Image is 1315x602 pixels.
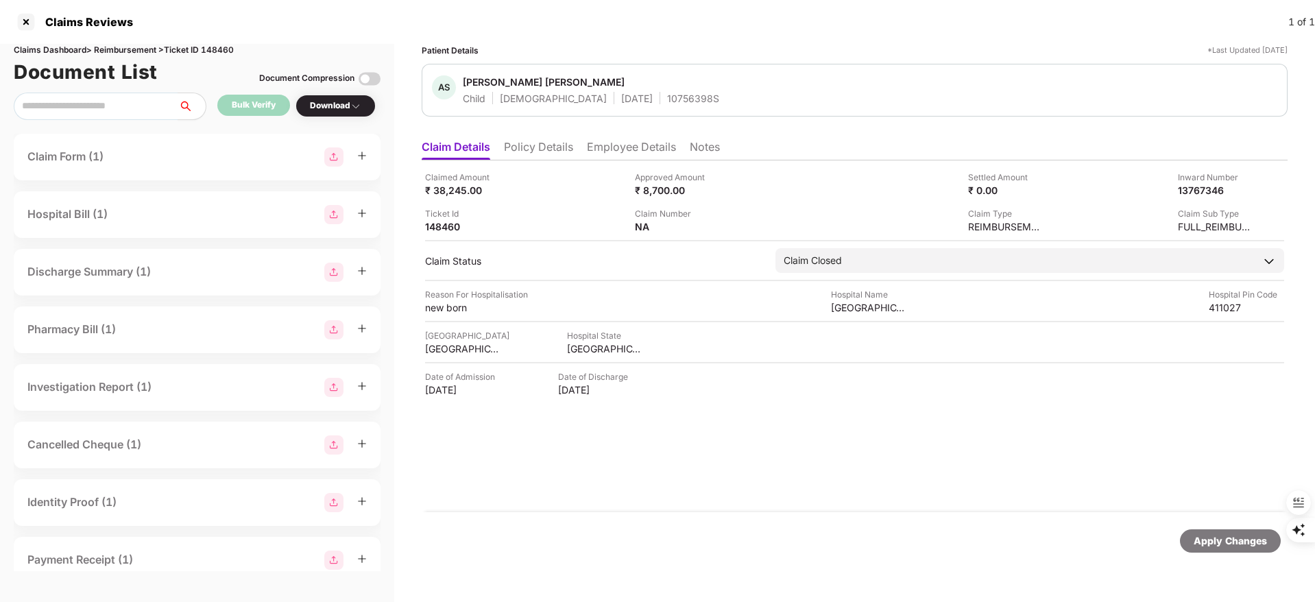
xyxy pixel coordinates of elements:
div: [GEOGRAPHIC_DATA] [425,329,509,342]
button: search [178,93,206,120]
div: 13767346 [1178,184,1253,197]
div: Claim Form (1) [27,148,104,165]
div: Inward Number [1178,171,1253,184]
div: *Last Updated [DATE] [1207,44,1288,57]
div: Claim Number [635,207,710,220]
div: Date of Admission [425,370,500,383]
img: svg+xml;base64,PHN2ZyBpZD0iR3JvdXBfMjg4MTMiIGRhdGEtbmFtZT0iR3JvdXAgMjg4MTMiIHhtbG5zPSJodHRwOi8vd3... [324,263,343,282]
li: Policy Details [504,140,573,160]
span: plus [357,266,367,276]
div: [DATE] [425,383,500,396]
img: svg+xml;base64,PHN2ZyBpZD0iR3JvdXBfMjg4MTMiIGRhdGEtbmFtZT0iR3JvdXAgMjg4MTMiIHhtbG5zPSJodHRwOi8vd3... [324,435,343,455]
div: [DATE] [558,383,634,396]
div: [DATE] [621,92,653,105]
div: Apply Changes [1194,533,1267,549]
div: [GEOGRAPHIC_DATA] [425,342,500,355]
div: FULL_REIMBURSEMENT [1178,220,1253,233]
div: Claim Closed [784,253,842,268]
div: [PERSON_NAME] [PERSON_NAME] [463,75,625,88]
div: ₹ 8,700.00 [635,184,710,197]
div: Claim Sub Type [1178,207,1253,220]
div: [GEOGRAPHIC_DATA] [831,301,906,314]
span: plus [357,496,367,506]
div: Date of Discharge [558,370,634,383]
div: Patient Details [422,44,479,57]
span: plus [357,381,367,391]
div: Reason For Hospitalisation [425,288,528,301]
div: Document Compression [259,72,354,85]
div: 1 of 1 [1288,14,1315,29]
div: Investigation Report (1) [27,378,152,396]
div: Child [463,92,485,105]
div: Cancelled Cheque (1) [27,436,141,453]
img: downArrowIcon [1262,254,1276,268]
img: svg+xml;base64,PHN2ZyBpZD0iRHJvcGRvd24tMzJ4MzIiIHhtbG5zPSJodHRwOi8vd3d3LnczLm9yZy8yMDAwL3N2ZyIgd2... [350,101,361,112]
div: new born [425,301,500,314]
div: Settled Amount [968,171,1043,184]
div: 10756398S [667,92,719,105]
span: plus [357,554,367,564]
div: Bulk Verify [232,99,276,112]
li: Claim Details [422,140,490,160]
img: svg+xml;base64,PHN2ZyBpZD0iR3JvdXBfMjg4MTMiIGRhdGEtbmFtZT0iR3JvdXAgMjg4MTMiIHhtbG5zPSJodHRwOi8vd3... [324,551,343,570]
div: Identity Proof (1) [27,494,117,511]
div: Claims Dashboard > Reimbursement > Ticket ID 148460 [14,44,381,57]
h1: Document List [14,57,158,87]
img: svg+xml;base64,PHN2ZyBpZD0iR3JvdXBfMjg4MTMiIGRhdGEtbmFtZT0iR3JvdXAgMjg4MTMiIHhtbG5zPSJodHRwOi8vd3... [324,378,343,397]
div: Discharge Summary (1) [27,263,151,280]
div: Hospital Bill (1) [27,206,108,223]
div: Hospital Pin Code [1209,288,1284,301]
span: search [178,101,206,112]
div: Claimed Amount [425,171,500,184]
li: Notes [690,140,720,160]
img: svg+xml;base64,PHN2ZyBpZD0iR3JvdXBfMjg4MTMiIGRhdGEtbmFtZT0iR3JvdXAgMjg4MTMiIHhtbG5zPSJodHRwOi8vd3... [324,147,343,167]
div: 148460 [425,220,500,233]
div: 411027 [1209,301,1284,314]
div: ₹ 0.00 [968,184,1043,197]
div: Claim Type [968,207,1043,220]
div: Download [310,99,361,112]
div: NA [635,220,710,233]
div: Payment Receipt (1) [27,551,133,568]
div: AS [432,75,456,99]
div: Claim Status [425,254,762,267]
div: Claims Reviews [37,15,133,29]
div: [GEOGRAPHIC_DATA] [567,342,642,355]
span: plus [357,208,367,218]
img: svg+xml;base64,PHN2ZyBpZD0iR3JvdXBfMjg4MTMiIGRhdGEtbmFtZT0iR3JvdXAgMjg4MTMiIHhtbG5zPSJodHRwOi8vd3... [324,205,343,224]
div: REIMBURSEMENT [968,220,1043,233]
div: ₹ 38,245.00 [425,184,500,197]
img: svg+xml;base64,PHN2ZyBpZD0iVG9nZ2xlLTMyeDMyIiB4bWxucz0iaHR0cDovL3d3dy53My5vcmcvMjAwMC9zdmciIHdpZH... [359,68,381,90]
span: plus [357,151,367,160]
div: Pharmacy Bill (1) [27,321,116,338]
div: Approved Amount [635,171,710,184]
div: Hospital State [567,329,642,342]
div: [DEMOGRAPHIC_DATA] [500,92,607,105]
span: plus [357,324,367,333]
img: svg+xml;base64,PHN2ZyBpZD0iR3JvdXBfMjg4MTMiIGRhdGEtbmFtZT0iR3JvdXAgMjg4MTMiIHhtbG5zPSJodHRwOi8vd3... [324,493,343,512]
li: Employee Details [587,140,676,160]
img: svg+xml;base64,PHN2ZyBpZD0iR3JvdXBfMjg4MTMiIGRhdGEtbmFtZT0iR3JvdXAgMjg4MTMiIHhtbG5zPSJodHRwOi8vd3... [324,320,343,339]
div: Ticket Id [425,207,500,220]
span: plus [357,439,367,448]
div: Hospital Name [831,288,906,301]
